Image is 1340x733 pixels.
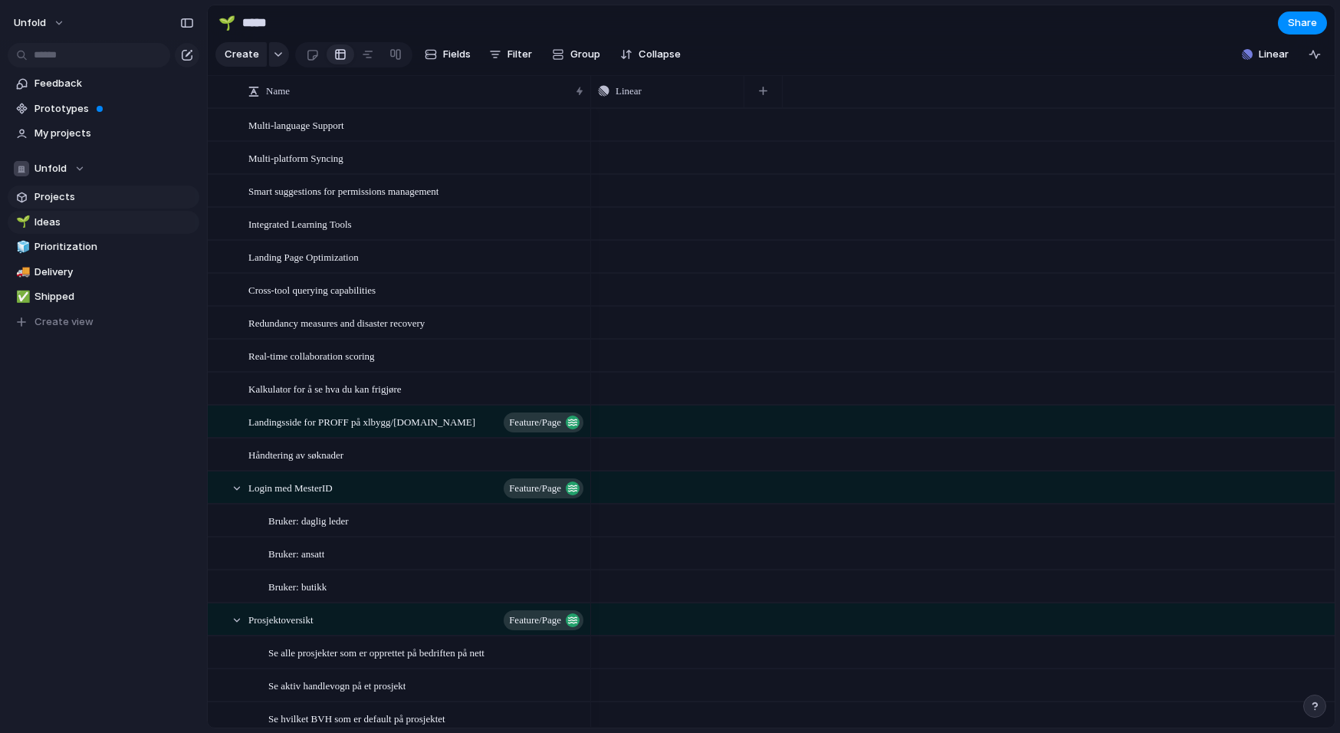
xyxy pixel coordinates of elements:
[34,161,67,176] span: Unfold
[639,47,681,62] span: Collapse
[248,116,344,133] span: Multi-language Support
[14,289,29,304] button: ✅
[8,235,199,258] a: 🧊Prioritization
[268,544,324,562] span: Bruker: ansatt
[248,314,425,331] span: Redundancy measures and disaster recovery
[266,84,290,99] span: Name
[34,189,194,205] span: Projects
[443,47,471,62] span: Fields
[248,478,333,496] span: Login med MesterID
[14,239,29,255] button: 🧊
[14,265,29,280] button: 🚚
[8,186,199,209] a: Projects
[504,478,583,498] button: Feature/page
[14,15,46,31] span: Unfold
[8,157,199,180] button: Unfold
[225,47,259,62] span: Create
[268,643,484,661] span: Se alle prosjekter som er opprettet på bedriften på nett
[1288,15,1317,31] span: Share
[8,311,199,334] button: Create view
[16,263,27,281] div: 🚚
[504,413,583,432] button: Feature/page
[483,42,538,67] button: Filter
[544,42,608,67] button: Group
[34,289,194,304] span: Shipped
[16,213,27,231] div: 🌱
[1278,12,1327,35] button: Share
[34,215,194,230] span: Ideas
[509,610,561,631] span: Feature/page
[16,238,27,256] div: 🧊
[14,215,29,230] button: 🌱
[504,610,583,630] button: Feature/page
[419,42,477,67] button: Fields
[570,47,600,62] span: Group
[248,182,438,199] span: Smart suggestions for permissions management
[34,265,194,280] span: Delivery
[507,47,532,62] span: Filter
[34,314,94,330] span: Create view
[248,413,475,430] span: Landingsside for PROFF på xlbygg/[DOMAIN_NAME]
[34,239,194,255] span: Prioritization
[8,97,199,120] a: Prototypes
[268,676,406,694] span: Se aktiv handlevogn på et prosjekt
[248,248,359,265] span: Landing Page Optimization
[8,261,199,284] a: 🚚Delivery
[34,101,194,117] span: Prototypes
[248,610,314,628] span: Prosjektoversikt
[248,347,375,364] span: Real-time collaboration scoring
[1236,43,1295,66] button: Linear
[8,211,199,234] a: 🌱Ideas
[34,126,194,141] span: My projects
[8,122,199,145] a: My projects
[509,412,561,433] span: Feature/page
[248,149,343,166] span: Multi-platform Syncing
[268,511,349,529] span: Bruker: daglig leder
[1259,47,1289,62] span: Linear
[215,11,239,35] button: 🌱
[268,709,445,727] span: Se hvilket BVH som er default på prosjektet
[16,288,27,306] div: ✅
[215,42,267,67] button: Create
[34,76,194,91] span: Feedback
[248,281,376,298] span: Cross-tool querying capabilities
[8,285,199,308] a: ✅Shipped
[7,11,73,35] button: Unfold
[268,577,327,595] span: Bruker: butikk
[509,478,561,499] span: Feature/page
[8,72,199,95] a: Feedback
[248,445,343,463] span: Håndtering av søknader
[248,215,352,232] span: Integrated Learning Tools
[248,380,402,397] span: Kalkulator for å se hva du kan frigjøre
[616,84,642,99] span: Linear
[218,12,235,33] div: 🌱
[614,42,687,67] button: Collapse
